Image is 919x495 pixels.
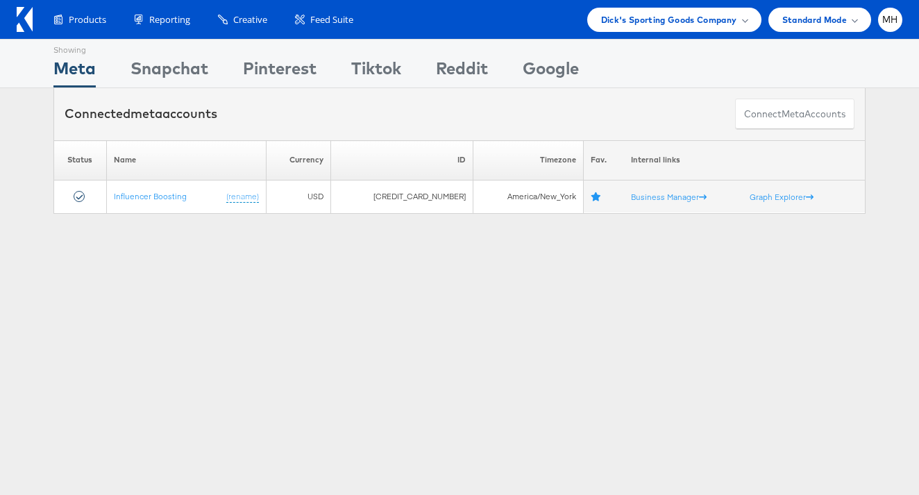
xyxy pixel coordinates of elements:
div: Meta [53,56,96,87]
th: ID [330,140,473,180]
span: meta [130,106,162,121]
div: Tiktok [351,56,401,87]
td: USD [266,180,330,213]
span: Standard Mode [782,12,847,27]
div: Google [523,56,579,87]
div: Connected accounts [65,105,217,123]
th: Timezone [473,140,584,180]
span: meta [782,108,804,121]
div: Snapchat [130,56,208,87]
div: Showing [53,40,96,56]
th: Name [106,140,266,180]
a: Business Manager [631,191,707,201]
span: Feed Suite [310,13,353,26]
th: Status [54,140,107,180]
span: Dick's Sporting Goods Company [601,12,737,27]
div: Pinterest [243,56,317,87]
td: [CREDIT_CARD_NUMBER] [330,180,473,213]
a: (rename) [226,190,259,202]
span: Products [69,13,106,26]
th: Currency [266,140,330,180]
div: Reddit [436,56,488,87]
a: Graph Explorer [750,191,813,201]
a: Influencer Boosting [114,190,187,201]
td: America/New_York [473,180,584,213]
span: Creative [233,13,267,26]
span: MH [882,15,898,24]
span: Reporting [149,13,190,26]
button: ConnectmetaAccounts [735,99,854,130]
